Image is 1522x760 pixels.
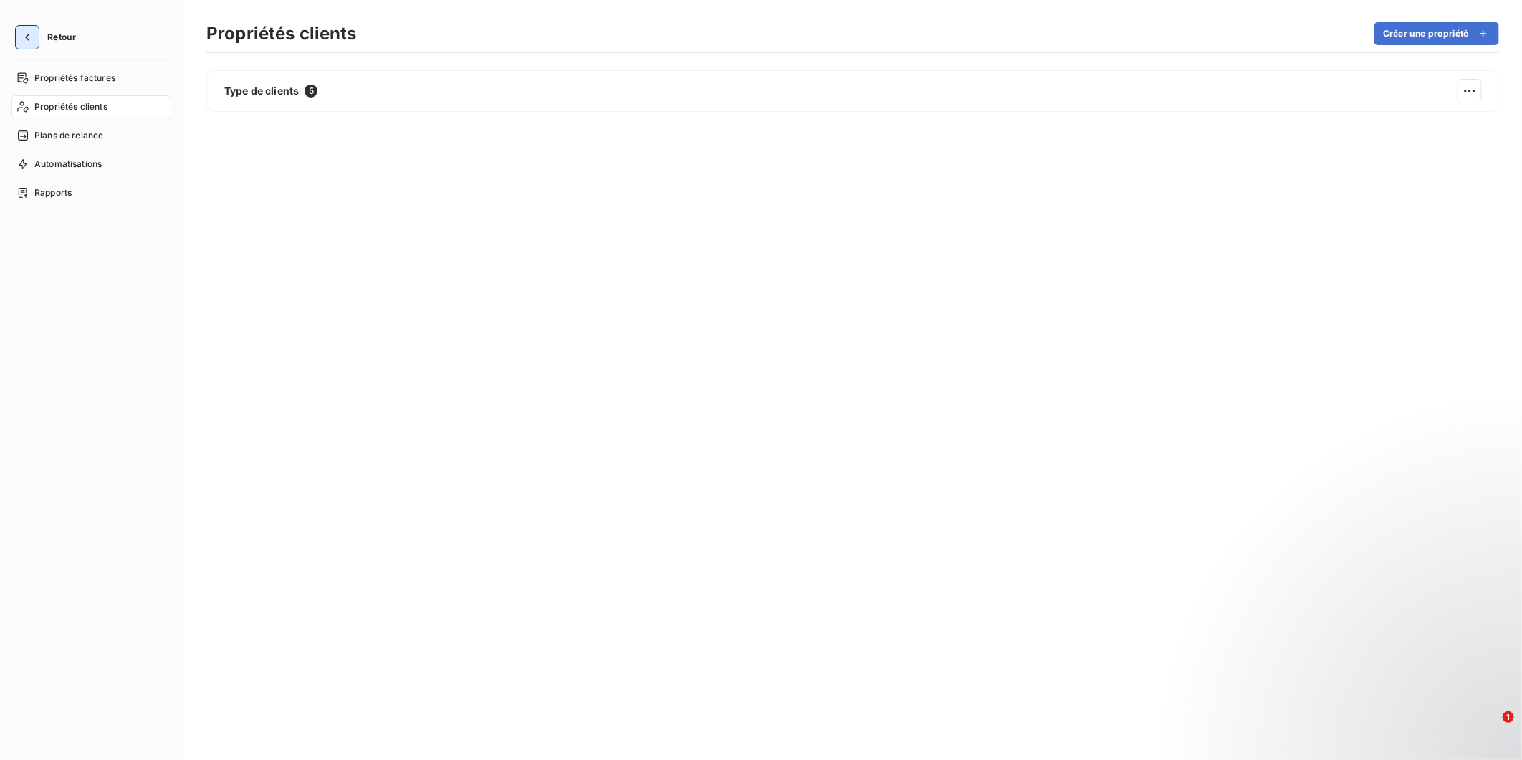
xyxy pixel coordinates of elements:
button: Créer une propriété [1374,22,1499,45]
a: Rapports [11,181,171,204]
a: Automatisations [11,153,171,176]
a: Propriétés clients [11,95,171,118]
h3: Propriétés clients [206,21,357,47]
span: 5 [305,85,317,98]
span: Retour [47,33,76,42]
span: Propriétés clients [34,100,107,113]
a: Plans de relance [11,124,171,147]
span: 1 [1503,711,1514,723]
a: Propriétés factures [11,67,171,90]
span: Rapports [34,186,72,199]
span: Automatisations [34,158,102,171]
iframe: Intercom live chat [1473,711,1508,746]
span: Propriétés factures [34,72,115,85]
span: Type de clients [224,84,299,98]
button: Retour [11,26,87,49]
iframe: Intercom notifications message [1235,621,1522,721]
span: Plans de relance [34,129,103,142]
